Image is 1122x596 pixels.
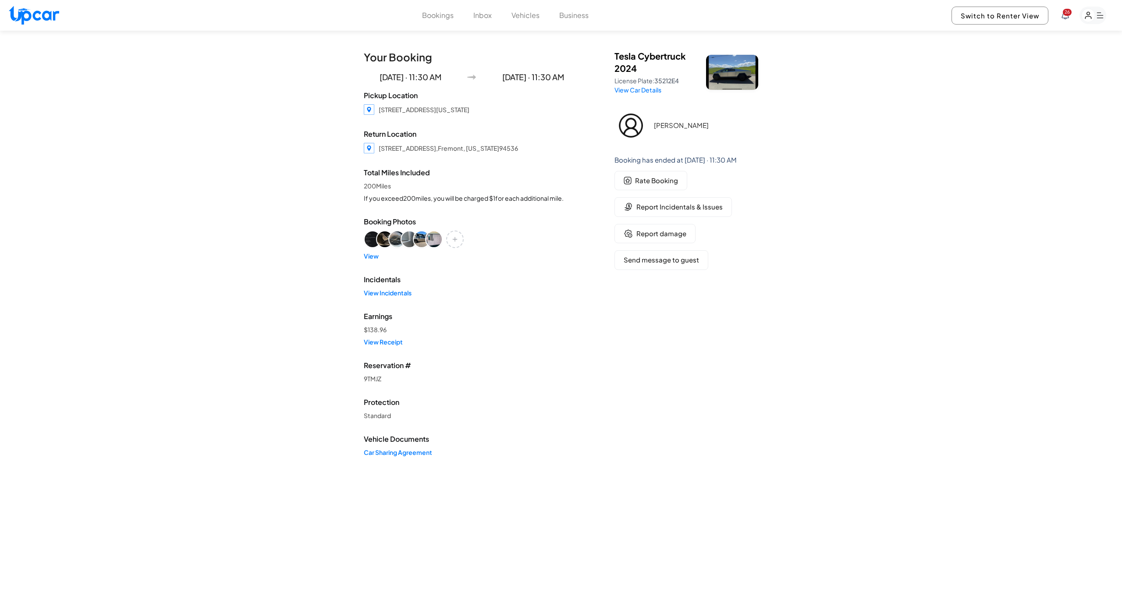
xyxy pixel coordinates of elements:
[379,144,518,153] div: [STREET_ADDRESS], Fremont , [US_STATE] 94536
[422,10,454,21] button: Bookings
[614,76,696,85] p: License Plate:
[364,252,579,260] a: View
[364,104,374,115] img: Location Icon
[467,73,476,82] img: Arrow Icon
[364,167,579,178] span: Total Miles Included
[364,274,579,285] span: Incidentals
[389,231,405,247] img: Booking photo 3
[364,374,579,383] div: 9TMJZ
[654,77,679,85] span: 35212E4
[624,229,633,238] img: rating
[614,197,732,217] button: charge for incidentalsReport Incidentals & Issues
[364,194,579,202] div: If you exceed 200 miles, you will be charged $ 1 for each additional mile.
[364,181,579,190] span: 200 Miles
[377,231,393,247] img: Booking photo 2
[364,411,579,420] a: Standard
[364,448,579,457] a: Car Sharing Agreement
[624,202,633,211] img: charge for incidentals
[388,231,406,248] div: View image 3
[952,7,1048,25] button: Switch to Renter View
[426,231,442,247] img: Booking photo 6
[364,337,579,346] a: View Receipt
[9,6,59,25] img: Upcar Logo
[614,50,696,74] h3: Tesla Cybertruck 2024
[364,216,579,227] span: Booking Photos
[364,90,579,101] span: Pickup Location
[614,224,696,244] button: ratingReport damage
[636,202,723,212] span: Report Incidentals & Issues
[614,86,661,94] a: View Car Details
[364,434,579,444] span: Vehicle Documents
[413,231,430,248] div: View image 5
[473,10,492,21] button: Inbox
[401,231,418,248] div: View image 4
[364,50,579,64] h1: Your Booking
[414,231,430,247] img: Booking photo 5
[364,397,579,408] span: Protection
[1063,9,1072,16] span: You have new notifications
[364,311,579,322] span: Earnings
[486,71,579,83] p: [DATE] · 11:30 AM
[364,360,579,371] span: Reservation #
[364,143,374,153] img: Location Icon
[624,177,632,184] img: rate booking
[364,325,579,334] div: $ 138.96
[614,171,687,191] button: rate bookingRate Booking
[376,231,394,248] div: View image 2
[654,121,755,129] h3: [PERSON_NAME]
[365,231,380,247] img: Booking photo 1
[635,176,678,186] span: Rate Booking
[425,231,443,248] div: View image 6
[401,231,417,247] img: Booking photo 4
[446,231,464,248] div: Add or view more images
[364,288,579,297] a: View Incidentals
[636,229,686,239] span: Report damage
[614,156,758,164] h6: Booking has ended at [DATE] · 11:30 AM
[364,71,457,83] p: [DATE] · 11:30 AM
[364,231,381,248] div: View image 1
[614,250,708,270] button: Send message to guest
[379,105,469,114] div: [STREET_ADDRESS][US_STATE]
[511,10,540,21] button: Vehicles
[364,129,579,139] span: Return Location
[559,10,589,21] button: Business
[706,55,758,90] img: Tesla Cybertruck 2024
[614,109,647,142] img: Nasir Bari Profile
